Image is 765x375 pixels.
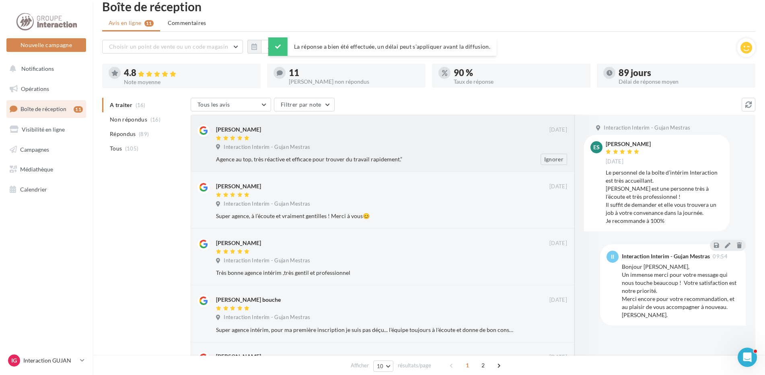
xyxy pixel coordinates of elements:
[216,182,261,190] div: [PERSON_NAME]
[549,126,567,134] span: [DATE]
[110,144,122,152] span: Tous
[622,253,710,259] div: Interaction Interim - Gujan Mestras
[5,60,84,77] button: Notifications
[289,79,419,84] div: [PERSON_NAME] non répondus
[224,314,310,321] span: Interaction Interim - Gujan Mestras
[477,359,489,372] span: 2
[541,154,567,165] button: Ignorer
[606,141,651,147] div: [PERSON_NAME]
[6,353,86,368] a: IG Interaction GUJAN
[5,181,88,198] a: Calendrier
[268,37,497,56] div: La réponse a bien été effectuée, un délai peut s’appliquer avant la diffusion.
[168,19,206,27] span: Commentaires
[454,68,584,77] div: 90 %
[74,106,83,113] div: 11
[216,352,261,361] div: [PERSON_NAME]
[261,40,296,54] button: Au total
[713,254,728,259] span: 09:54
[398,362,431,369] span: résultats/page
[216,212,515,220] div: Super agence, à l’écoute et vraiment gentilles ! Merci à vous😊
[5,80,88,97] a: Opérations
[216,269,515,277] div: Très bonne agence intérim ,très gentil et professionnel
[102,0,755,12] div: Boîte de réception
[5,100,88,117] a: Boîte de réception11
[373,361,394,372] button: 10
[593,143,600,151] span: ES
[125,145,139,152] span: (105)
[109,43,228,50] span: Choisir un point de vente ou un code magasin
[20,186,47,193] span: Calendrier
[20,146,49,152] span: Campagnes
[216,155,515,163] div: Agence au top, très réactive et efficace pour trouver du travail rapidement.”
[619,68,749,77] div: 89 jours
[11,356,17,365] span: IG
[216,126,261,134] div: [PERSON_NAME]
[549,183,567,190] span: [DATE]
[247,40,296,54] button: Au total
[611,253,614,261] span: II
[622,263,739,319] div: Bonjour [PERSON_NAME], Un immense merci pour votre message qui nous touche beaucoup ! Votre satis...
[191,98,271,111] button: Tous les avis
[377,363,384,369] span: 10
[216,296,281,304] div: [PERSON_NAME] bouche
[549,354,567,361] span: [DATE]
[549,297,567,304] span: [DATE]
[216,326,515,334] div: Super agence intérim, pour ma première inscription je suis pas déçu... l'équipe toujours à l'écou...
[6,38,86,52] button: Nouvelle campagne
[606,158,623,165] span: [DATE]
[22,126,65,133] span: Visibilité en ligne
[224,200,310,208] span: Interaction Interim - Gujan Mestras
[150,116,160,123] span: (16)
[454,79,584,84] div: Taux de réponse
[224,144,310,151] span: Interaction Interim - Gujan Mestras
[351,362,369,369] span: Afficher
[139,131,149,137] span: (89)
[461,359,474,372] span: 1
[102,40,243,54] button: Choisir un point de vente ou un code magasin
[21,85,49,92] span: Opérations
[5,141,88,158] a: Campagnes
[124,79,254,85] div: Note moyenne
[124,68,254,78] div: 4.8
[549,240,567,247] span: [DATE]
[216,239,261,247] div: [PERSON_NAME]
[21,65,54,72] span: Notifications
[110,130,136,138] span: Répondus
[619,79,749,84] div: Délai de réponse moyen
[20,166,53,173] span: Médiathèque
[23,356,77,365] p: Interaction GUJAN
[21,105,66,112] span: Boîte de réception
[289,68,419,77] div: 11
[738,348,757,367] iframe: Intercom live chat
[5,161,88,178] a: Médiathèque
[110,115,147,124] span: Non répondus
[274,98,335,111] button: Filtrer par note
[606,169,723,225] div: Le personnel de la boîte d’intérim Interaction est très accueillant. [PERSON_NAME] est une person...
[604,124,690,132] span: Interaction Interim - Gujan Mestras
[197,101,230,108] span: Tous les avis
[224,257,310,264] span: Interaction Interim - Gujan Mestras
[5,121,88,138] a: Visibilité en ligne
